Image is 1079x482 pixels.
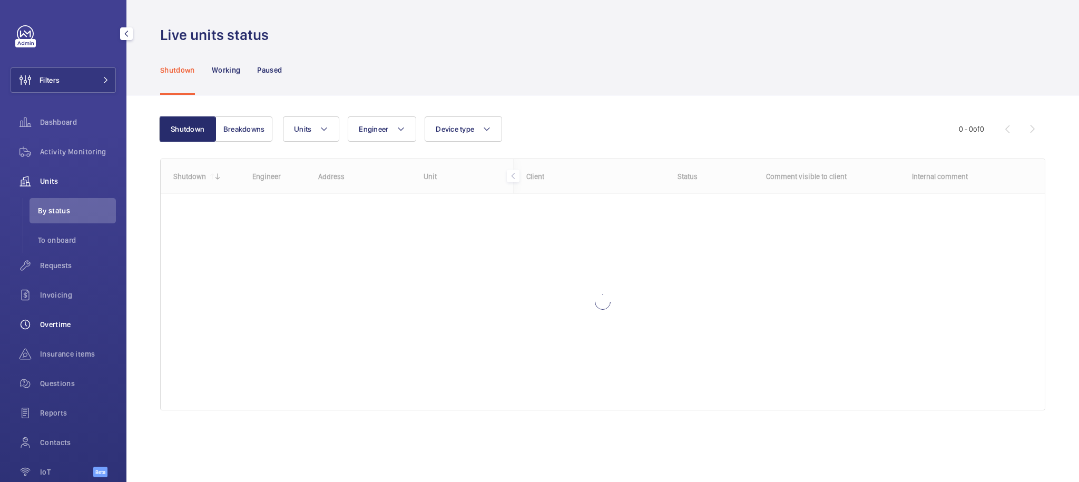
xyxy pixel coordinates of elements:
span: Device type [436,125,474,133]
span: Engineer [359,125,388,133]
span: Beta [93,467,107,477]
button: Shutdown [159,116,216,142]
span: By status [38,205,116,216]
p: Working [212,65,240,75]
button: Filters [11,67,116,93]
span: Questions [40,378,116,389]
span: Filters [40,75,60,85]
span: Activity Monitoring [40,146,116,157]
button: Units [283,116,339,142]
span: Insurance items [40,349,116,359]
button: Engineer [348,116,416,142]
span: of [973,125,980,133]
span: To onboard [38,235,116,245]
p: Paused [257,65,282,75]
p: Shutdown [160,65,195,75]
h1: Live units status [160,25,275,45]
span: Dashboard [40,117,116,127]
button: Device type [425,116,502,142]
span: Units [40,176,116,186]
span: IoT [40,467,93,477]
span: Invoicing [40,290,116,300]
span: Units [294,125,311,133]
button: Breakdowns [215,116,272,142]
span: Reports [40,408,116,418]
span: Overtime [40,319,116,330]
span: Requests [40,260,116,271]
span: Contacts [40,437,116,448]
span: 0 - 0 0 [959,125,984,133]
